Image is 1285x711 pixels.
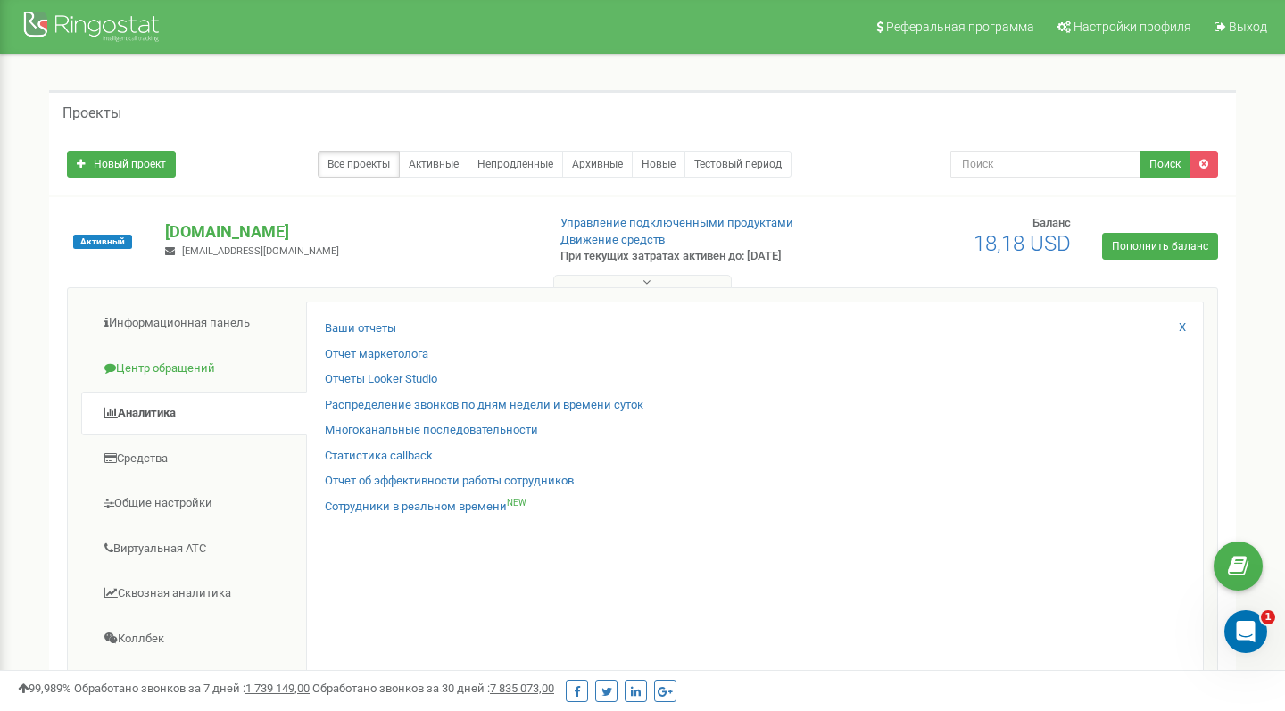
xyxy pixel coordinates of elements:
[81,347,307,391] a: Центр обращений
[318,151,400,178] a: Все проекты
[974,231,1071,256] span: 18,18 USD
[1074,20,1191,34] span: Настройки профиля
[1261,610,1275,624] span: 1
[182,245,339,257] span: [EMAIL_ADDRESS][DOMAIN_NAME]
[468,151,563,178] a: Непродленные
[18,682,71,695] span: 99,989%
[165,220,531,244] p: [DOMAIN_NAME]
[399,151,468,178] a: Активные
[81,302,307,345] a: Информационная панель
[325,371,437,388] a: Отчеты Looker Studio
[1179,319,1186,336] a: X
[312,682,554,695] span: Обработано звонков за 30 дней :
[950,151,1140,178] input: Поиск
[560,216,793,229] a: Управление подключенными продуктами
[62,105,121,121] h5: Проекты
[562,151,633,178] a: Архивные
[81,572,307,616] a: Сквозная аналитика
[81,527,307,571] a: Виртуальная АТС
[74,682,310,695] span: Обработано звонков за 7 дней :
[325,448,433,465] a: Статистика callback
[325,346,428,363] a: Отчет маркетолога
[81,617,307,661] a: Коллбек
[325,422,538,439] a: Многоканальные последовательности
[245,682,310,695] u: 1 739 149,00
[560,248,828,265] p: При текущих затратах активен до: [DATE]
[81,392,307,435] a: Аналитика
[1224,610,1267,653] iframe: Intercom live chat
[1032,216,1071,229] span: Баланс
[507,498,526,508] sup: NEW
[886,20,1034,34] span: Реферальная программа
[325,320,396,337] a: Ваши отчеты
[560,233,665,246] a: Движение средств
[81,437,307,481] a: Средства
[325,473,574,490] a: Отчет об эффективности работы сотрудников
[325,397,643,414] a: Распределение звонков по дням недели и времени суток
[73,235,132,249] span: Активный
[490,682,554,695] u: 7 835 073,00
[325,499,526,516] a: Сотрудники в реальном времениNEW
[81,482,307,525] a: Общие настройки
[1229,20,1267,34] span: Выход
[67,151,176,178] a: Новый проект
[632,151,685,178] a: Новые
[1102,233,1218,260] a: Пополнить баланс
[1140,151,1190,178] button: Поиск
[684,151,792,178] a: Тестовый период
